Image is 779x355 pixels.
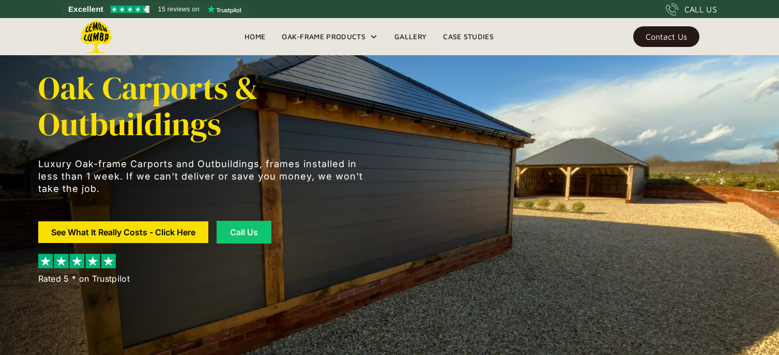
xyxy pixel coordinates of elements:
[386,29,435,44] a: Gallery
[217,221,271,244] a: Call Us
[282,30,365,43] div: Oak-Frame Products
[62,2,249,17] a: See Lemon Lumba reviews on Trustpilot
[207,5,241,13] img: Trustpilot logo
[633,26,699,47] a: Contact Us
[646,33,687,40] div: Contact Us
[230,228,258,236] div: Call Us
[38,158,369,195] p: Luxury Oak-frame Carports and Outbuildings, frames installed in less than 1 week. If we can't del...
[273,18,386,55] div: Oak-Frame Products
[38,272,130,285] div: Rated 5 * on Trustpilot
[111,6,149,13] img: Trustpilot 4.5 stars
[435,29,502,44] a: Case Studies
[684,3,717,15] div: CALL US
[68,3,103,15] span: Excellent
[38,221,208,243] a: See What It Really Costs - Click Here
[236,29,273,44] a: Home
[38,70,369,142] h1: Oak Carports & Outbuildings
[666,3,717,15] a: CALL US
[158,3,200,15] span: 15 reviews on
